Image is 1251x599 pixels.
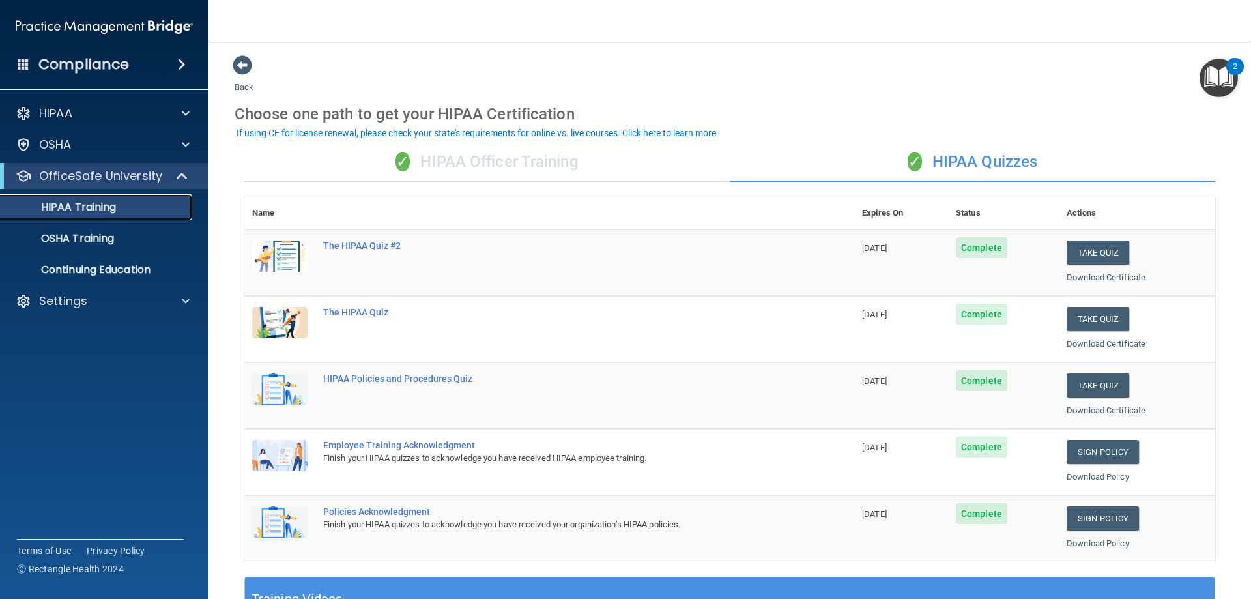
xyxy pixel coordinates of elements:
img: PMB logo [16,14,193,40]
span: Complete [956,237,1007,258]
div: Policies Acknowledgment [323,506,789,517]
button: Open Resource Center, 2 new notifications [1200,59,1238,97]
span: Complete [956,304,1007,325]
span: ✓ [395,152,410,171]
div: Employee Training Acknowledgment [323,440,789,450]
div: 2 [1233,66,1237,83]
div: If using CE for license renewal, please check your state's requirements for online vs. live cours... [237,128,719,138]
button: Take Quiz [1067,307,1129,331]
a: Back [235,66,253,92]
p: Continuing Education [8,263,186,276]
span: [DATE] [862,376,887,386]
span: ✓ [908,152,922,171]
a: OSHA [16,137,190,153]
span: Complete [956,437,1007,458]
span: [DATE] [862,509,887,519]
h4: Compliance [38,55,129,74]
button: Take Quiz [1067,241,1129,265]
p: OfficeSafe University [39,168,162,184]
a: Download Policy [1067,538,1129,548]
span: [DATE] [862,443,887,452]
span: Complete [956,503,1007,524]
th: Status [948,197,1059,229]
a: Sign Policy [1067,506,1139,531]
p: Settings [39,293,87,309]
div: The HIPAA Quiz #2 [323,241,789,251]
a: OfficeSafe University [16,168,189,184]
p: OSHA [39,137,72,153]
span: Complete [956,370,1007,391]
button: Take Quiz [1067,373,1129,398]
th: Name [244,197,315,229]
th: Expires On [854,197,948,229]
div: Choose one path to get your HIPAA Certification [235,95,1225,133]
th: Actions [1059,197,1215,229]
a: HIPAA [16,106,190,121]
span: [DATE] [862,310,887,319]
a: Download Policy [1067,472,1129,482]
div: Finish your HIPAA quizzes to acknowledge you have received HIPAA employee training. [323,450,789,466]
div: HIPAA Officer Training [244,143,730,182]
a: Terms of Use [17,544,71,557]
span: Ⓒ Rectangle Health 2024 [17,562,124,576]
div: The HIPAA Quiz [323,307,789,317]
div: HIPAA Quizzes [730,143,1215,182]
a: Download Certificate [1067,339,1145,349]
p: HIPAA Training [8,201,116,214]
a: Download Certificate [1067,272,1145,282]
span: [DATE] [862,243,887,253]
button: If using CE for license renewal, please check your state's requirements for online vs. live cours... [235,126,721,139]
a: Settings [16,293,190,309]
a: Download Certificate [1067,405,1145,415]
a: Privacy Policy [87,544,145,557]
p: OSHA Training [8,232,114,245]
div: Finish your HIPAA quizzes to acknowledge you have received your organization’s HIPAA policies. [323,517,789,533]
div: HIPAA Policies and Procedures Quiz [323,373,789,384]
p: HIPAA [39,106,72,121]
a: Sign Policy [1067,440,1139,464]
